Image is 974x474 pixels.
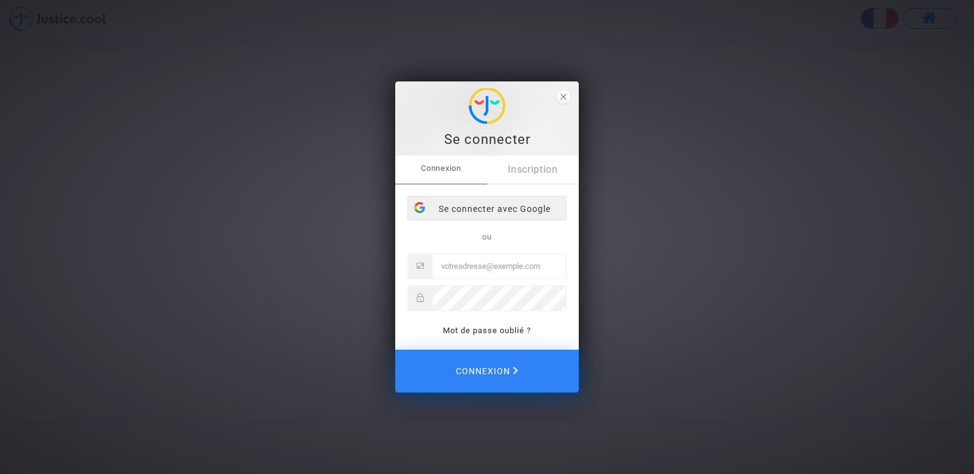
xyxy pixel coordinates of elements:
button: Connexion [395,350,579,393]
span: Connexion [456,358,518,384]
span: close [557,90,570,103]
div: Se connecter avec Google [408,197,566,221]
input: Password [433,286,566,310]
a: Inscription [487,156,579,184]
input: Email [433,254,566,279]
span: ou [482,232,492,241]
span: Connexion [395,156,487,181]
div: Se connecter [402,130,572,149]
a: Mot de passe oublié ? [443,326,531,335]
